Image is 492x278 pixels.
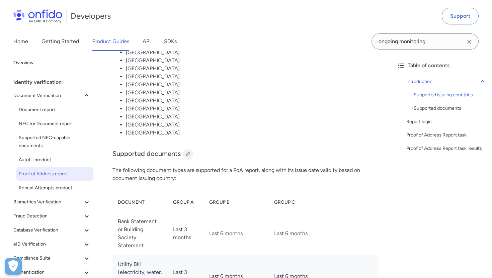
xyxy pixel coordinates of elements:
div: Cookie Preferences [5,258,22,275]
a: Overview [11,56,93,70]
a: Supported NFC-capable documents [16,131,93,153]
a: Proof of Address report [16,167,93,181]
a: Report logic [406,118,487,126]
a: Home [13,32,28,51]
p: The following document types are supported for a PoA report, along with its issue date validity b... [112,166,378,182]
div: Identity verification [13,76,96,89]
span: Compliance Suite [13,254,83,262]
button: Document Verification [11,89,93,102]
button: Database Verification [11,223,93,237]
span: Document report [19,106,91,114]
div: - Supported documents [412,104,487,112]
li: [GEOGRAPHIC_DATA] [126,129,378,137]
li: [GEOGRAPHIC_DATA] [126,97,378,105]
a: Autofill product [16,153,93,167]
li: [GEOGRAPHIC_DATA] [126,81,378,89]
div: Table of contents [397,62,487,70]
td: Last 6 months [204,212,269,255]
td: Last 6 months [269,212,334,255]
a: Proof of Address Report task results [406,145,487,153]
li: [GEOGRAPHIC_DATA] [126,113,378,121]
h3: Supported documents [112,149,378,160]
th: Group C [269,193,334,212]
a: Introduction [406,78,487,86]
span: Overview [13,59,91,67]
li: [GEOGRAPHIC_DATA] [126,121,378,129]
a: Getting Started [42,32,79,51]
button: Biometrics Verification [11,195,93,209]
a: -Supported issuing countries [412,91,487,99]
span: Fraud Detection [13,212,83,220]
h1: Developers [71,11,111,21]
th: Group A [168,193,204,212]
span: Biometrics Verification [13,198,83,206]
a: Product Guides [92,32,129,51]
span: NFC for Document report [19,120,91,128]
td: Last 3 months [168,212,204,255]
span: Supported NFC-capable documents [19,134,91,150]
span: Database Verification [13,226,83,234]
a: -Supported documents [412,104,487,112]
span: Document Verification [13,92,83,100]
button: Fraud Detection [11,209,93,223]
button: eID Verification [11,238,93,251]
a: Document report [16,103,93,116]
li: [GEOGRAPHIC_DATA] [126,89,378,97]
a: Support [442,8,479,24]
a: SDKs [164,32,177,51]
button: Compliance Suite [11,252,93,265]
img: Onfido Logo [13,9,62,23]
a: Proof of Address Report task [406,131,487,139]
td: Bank Statement or Building Society Statement [112,212,168,255]
svg: Clear search field button [465,38,473,46]
span: eID Verification [13,240,83,248]
div: - Supported issuing countries [412,91,487,99]
span: Repeat Attempts product [19,184,91,192]
th: Group B [204,193,269,212]
li: [GEOGRAPHIC_DATA] [126,65,378,73]
button: Open Preferences [5,258,22,275]
li: [GEOGRAPHIC_DATA] [126,73,378,81]
a: API [143,32,151,51]
th: Document [112,193,168,212]
input: Onfido search input field [372,33,479,50]
li: [GEOGRAPHIC_DATA] [126,57,378,65]
span: Authentication [13,268,83,276]
span: Autofill product [19,156,91,164]
li: [GEOGRAPHIC_DATA] [126,49,378,57]
a: Repeat Attempts product [16,181,93,195]
a: NFC for Document report [16,117,93,130]
li: [GEOGRAPHIC_DATA] [126,105,378,113]
span: Proof of Address report [19,170,91,178]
